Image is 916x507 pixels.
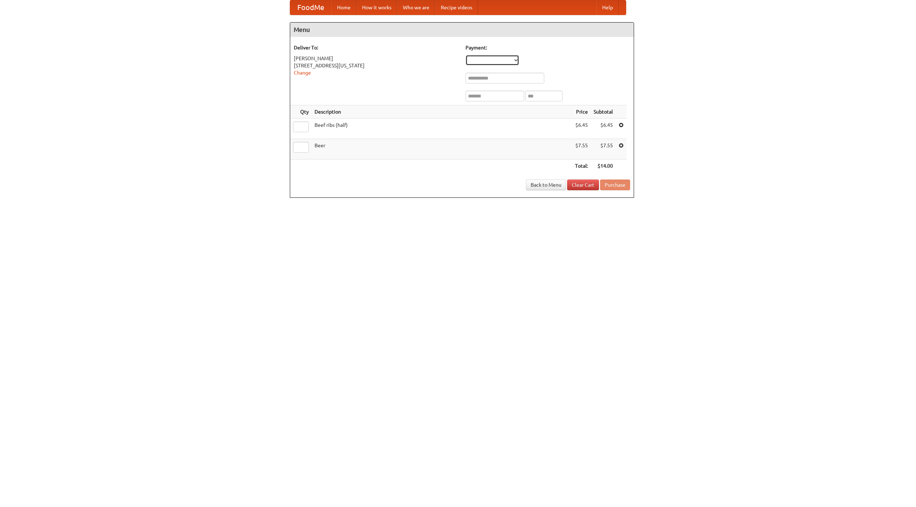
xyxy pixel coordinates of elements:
[294,62,458,69] div: [STREET_ADDRESS][US_STATE]
[591,159,616,173] th: $14.00
[567,180,599,190] a: Clear Cart
[312,119,572,139] td: Beef ribs (half)
[294,70,311,76] a: Change
[596,0,619,15] a: Help
[294,55,458,62] div: [PERSON_NAME]
[312,139,572,159] td: Beer
[572,159,591,173] th: Total:
[591,139,616,159] td: $7.55
[466,44,630,51] h5: Payment:
[290,0,331,15] a: FoodMe
[600,180,630,190] button: Purchase
[435,0,478,15] a: Recipe videos
[290,23,634,37] h4: Menu
[294,44,458,51] h5: Deliver To:
[397,0,435,15] a: Who we are
[572,105,591,119] th: Price
[591,105,616,119] th: Subtotal
[572,139,591,159] td: $7.55
[290,105,312,119] th: Qty
[356,0,397,15] a: How it works
[591,119,616,139] td: $6.45
[312,105,572,119] th: Description
[526,180,566,190] a: Back to Menu
[331,0,356,15] a: Home
[572,119,591,139] td: $6.45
